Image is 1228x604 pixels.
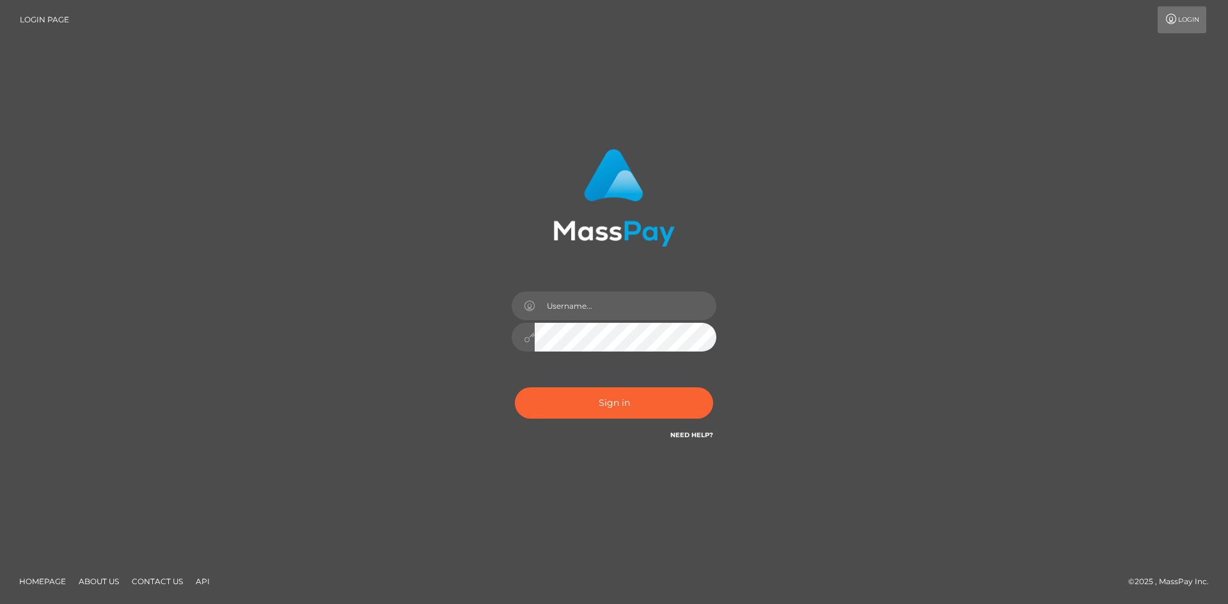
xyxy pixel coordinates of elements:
div: © 2025 , MassPay Inc. [1128,575,1218,589]
a: About Us [74,571,124,591]
a: Homepage [14,571,71,591]
a: Login [1158,6,1206,33]
a: Contact Us [127,571,188,591]
a: Login Page [20,6,69,33]
input: Username... [535,291,716,320]
img: MassPay Login [553,149,675,247]
a: Need Help? [670,431,713,439]
a: API [191,571,215,591]
button: Sign in [515,387,713,419]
